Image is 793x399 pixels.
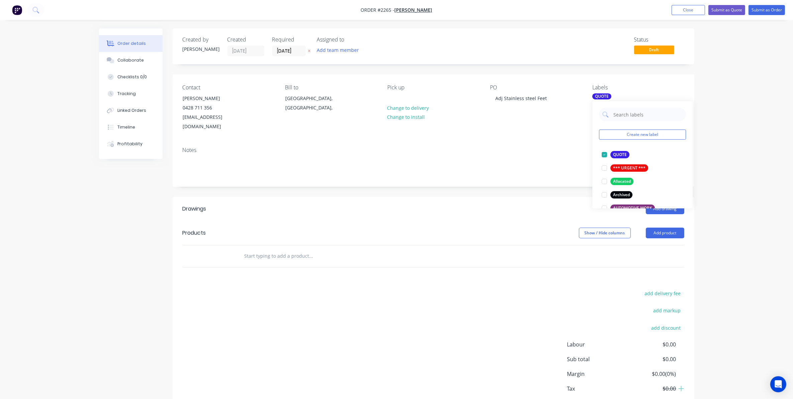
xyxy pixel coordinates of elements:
[285,84,377,91] div: Bill to
[272,36,309,43] div: Required
[99,102,163,119] button: Linked Orders
[648,323,684,332] button: add discount
[361,7,395,13] span: Order #2265 -
[117,41,146,47] div: Order details
[117,91,136,97] div: Tracking
[646,204,684,214] button: Add drawing
[567,370,627,378] span: Margin
[99,136,163,152] button: Profitability
[117,74,147,80] div: Checklists 0/0
[770,376,786,392] div: Open Intercom Messenger
[317,46,363,55] button: Add team member
[117,107,146,113] div: Linked Orders
[183,147,684,153] div: Notes
[177,93,244,132] div: [PERSON_NAME]0428 711 356[EMAIL_ADDRESS][DOMAIN_NAME]
[117,124,135,130] div: Timeline
[650,306,684,315] button: add markup
[634,46,674,54] span: Draft
[610,205,655,212] div: AUTOMOTIVE WORK
[117,57,144,63] div: Collaborate
[599,177,636,186] button: Allocated
[395,7,432,13] a: [PERSON_NAME]
[387,84,479,91] div: Pick up
[599,130,686,140] button: Create new label
[99,69,163,85] button: Checklists 0/0
[641,289,684,298] button: add delivery fee
[183,205,206,213] div: Drawings
[183,229,206,237] div: Products
[99,52,163,69] button: Collaborate
[285,94,341,112] div: [GEOGRAPHIC_DATA], [GEOGRAPHIC_DATA],
[592,84,684,91] div: Labels
[626,340,676,348] span: $0.00
[749,5,785,15] button: Submit as Order
[579,228,631,238] button: Show / Hide columns
[384,103,432,112] button: Change to delivery
[567,340,627,348] span: Labour
[613,108,683,122] input: Search labels
[183,94,238,103] div: [PERSON_NAME]
[599,190,635,200] button: Archived
[490,84,582,91] div: PO
[117,141,142,147] div: Profitability
[708,5,745,15] button: Submit as Quote
[317,36,384,43] div: Assigned to
[183,103,238,112] div: 0428 711 356
[183,112,238,131] div: [EMAIL_ADDRESS][DOMAIN_NAME]
[599,150,632,160] button: QUOTE
[280,93,346,115] div: [GEOGRAPHIC_DATA], [GEOGRAPHIC_DATA],
[490,93,552,103] div: Adj Stainless steel Feet
[183,46,219,53] div: [PERSON_NAME]
[672,5,705,15] button: Close
[626,385,676,393] span: $0.00
[599,204,658,213] button: AUTOMOTIVE WORK
[313,46,362,55] button: Add team member
[227,36,264,43] div: Created
[244,249,378,263] input: Start typing to add a product...
[183,84,274,91] div: Contact
[610,178,633,185] div: Allocated
[634,36,684,43] div: Status
[99,35,163,52] button: Order details
[646,228,684,238] button: Add product
[12,5,22,15] img: Factory
[567,355,627,363] span: Sub total
[610,191,632,199] div: Archived
[99,119,163,136] button: Timeline
[592,93,611,99] div: QUOTE
[384,112,428,122] button: Change to install
[99,85,163,102] button: Tracking
[610,151,629,159] div: QUOTE
[626,370,676,378] span: $0.00 ( 0 %)
[626,355,676,363] span: $0.00
[567,385,627,393] span: Tax
[183,36,219,43] div: Created by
